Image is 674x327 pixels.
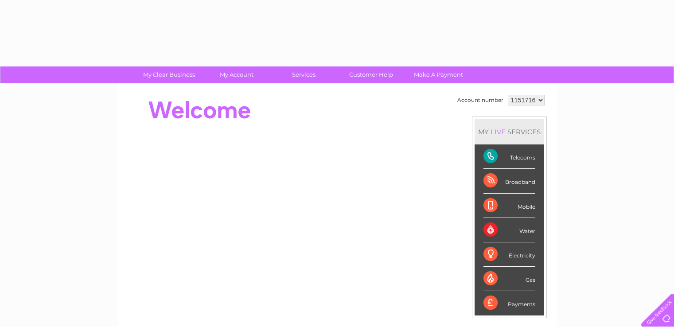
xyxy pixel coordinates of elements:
[489,128,507,136] div: LIVE
[132,66,206,83] a: My Clear Business
[483,242,535,267] div: Electricity
[200,66,273,83] a: My Account
[483,267,535,291] div: Gas
[483,144,535,169] div: Telecoms
[267,66,340,83] a: Services
[455,93,506,108] td: Account number
[483,291,535,315] div: Payments
[475,119,544,144] div: MY SERVICES
[483,169,535,193] div: Broadband
[335,66,408,83] a: Customer Help
[483,218,535,242] div: Water
[402,66,475,83] a: Make A Payment
[483,194,535,218] div: Mobile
